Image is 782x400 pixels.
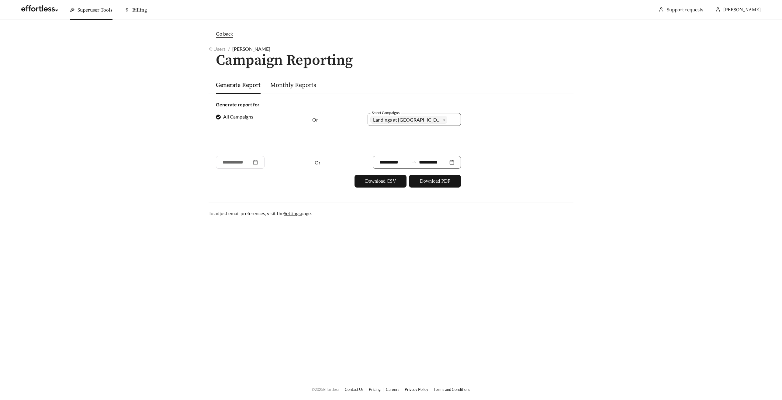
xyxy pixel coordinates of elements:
[373,116,441,123] span: Landings at [GEOGRAPHIC_DATA]
[216,31,233,36] span: Go back
[369,387,381,392] a: Pricing
[409,175,461,188] button: Download PDF
[365,178,396,185] span: Download CSV
[209,30,573,38] a: Go back
[345,387,364,392] a: Contact Us
[209,210,312,216] span: To adjust email preferences, visit the page.
[228,46,230,52] span: /
[355,175,407,188] button: Download CSV
[723,7,761,13] span: [PERSON_NAME]
[443,119,446,122] span: close
[216,102,260,107] strong: Generate report for
[315,160,320,165] span: Or
[78,7,112,13] span: Superuser Tools
[209,47,213,51] span: arrow-left
[270,81,316,89] a: Monthly Reports
[209,53,573,69] h1: Campaign Reporting
[232,46,270,52] span: [PERSON_NAME]
[221,113,256,120] span: All Campaigns
[284,210,301,216] a: Settings
[411,160,417,165] span: swap-right
[405,387,428,392] a: Privacy Policy
[216,81,261,89] a: Generate Report
[386,387,400,392] a: Careers
[434,387,470,392] a: Terms and Conditions
[312,117,318,122] span: Or
[370,116,447,124] span: Landings at Westport
[312,387,340,392] span: © 2025 Effortless
[411,160,417,165] span: to
[420,178,450,185] span: Download PDF
[667,7,703,13] a: Support requests
[209,46,226,52] a: arrow-leftUsers
[132,7,147,13] span: Billing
